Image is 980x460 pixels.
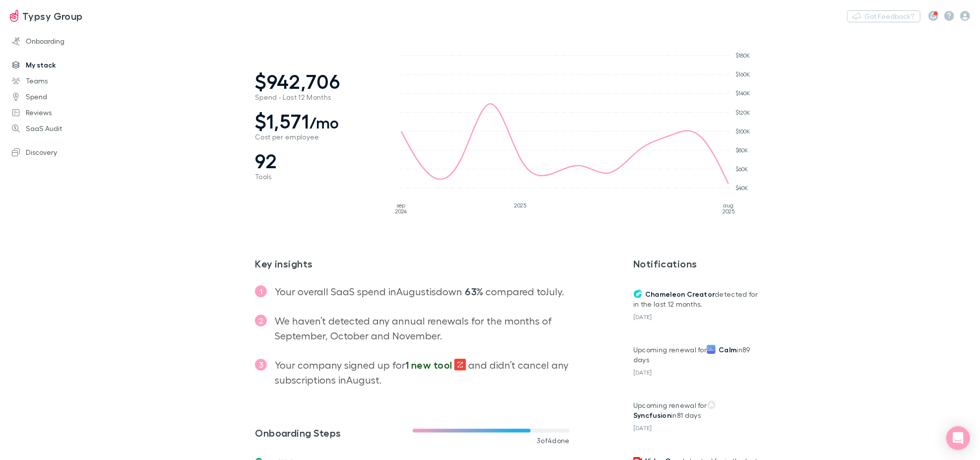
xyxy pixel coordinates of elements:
[633,420,759,432] div: [DATE]
[723,208,735,214] tspan: 2025
[735,109,750,116] tspan: $120K
[2,57,135,73] a: My stack
[707,345,736,354] a: Calm
[255,133,379,141] span: Cost per employee
[735,71,750,77] tspan: $160K
[405,359,452,371] span: 1 new tool
[735,147,748,153] tspan: $80K
[2,121,135,136] a: SaaS Audit
[735,52,750,59] tspan: $180K
[633,365,759,377] div: [DATE]
[633,289,642,298] img: Chameleon Creator's Logo
[633,411,671,419] span: Syncfusion
[396,208,408,214] tspan: 2024
[465,285,483,297] strong: 63%
[10,10,18,22] img: Typsy Group's Logo
[633,290,715,298] a: Chameleon Creator
[255,315,267,327] span: 2
[735,128,750,134] tspan: $100K
[2,105,135,121] a: Reviews
[255,93,379,101] span: Spend - Last 12 Months
[255,285,267,297] span: 1
[633,400,759,420] p: Upcoming renewal for in 81 day s
[275,359,568,386] span: Your company signed up for and didn’t cancel any subscriptions in August .
[22,10,83,22] h3: Typsy Group
[946,426,970,450] div: Open Intercom Messenger
[707,345,716,354] img: Calm's Logo
[255,69,379,93] span: $942,706
[735,166,748,172] tspan: $60K
[275,285,564,297] span: Your overall SaaS spend in August is down compared to July .
[255,173,379,181] span: Tools
[255,149,379,173] span: 92
[255,359,267,371] span: 3
[397,202,406,208] tspan: sep
[2,144,135,160] a: Discovery
[255,258,586,269] h2: Key insights
[633,309,759,321] div: [DATE]
[4,4,89,28] a: Typsy Group
[735,90,750,97] tspan: $140K
[735,185,748,191] tspan: $40K
[537,437,570,445] span: 3 of 4 done
[255,427,412,439] h3: Onboarding Steps
[707,400,716,409] img: Syncfusion's Logo
[275,315,552,341] span: We haven’t detected any annual renewals for the months of September, October and November .
[645,290,715,298] span: Chameleon Creator
[2,73,135,89] a: Teams
[847,10,920,22] button: Got Feedback?
[255,109,379,133] span: $1,571
[309,113,340,132] span: /mo
[724,202,734,208] tspan: aug
[454,359,466,371] img: images%2Flogos%2FlXqDXEYwOWUNv1whqtnTVuqN1KB3%2Fservices%2Fsrv_qcXb4nn2EIe9rPAh1dGA__2
[2,89,135,105] a: Spend
[633,289,759,309] p: detected for in the last 12 months.
[514,202,526,208] tspan: 2025
[633,258,759,269] h3: Notifications
[633,345,759,365] p: Upcoming renewal for in 89 day s
[719,345,736,354] span: Calm
[2,33,135,49] a: Onboarding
